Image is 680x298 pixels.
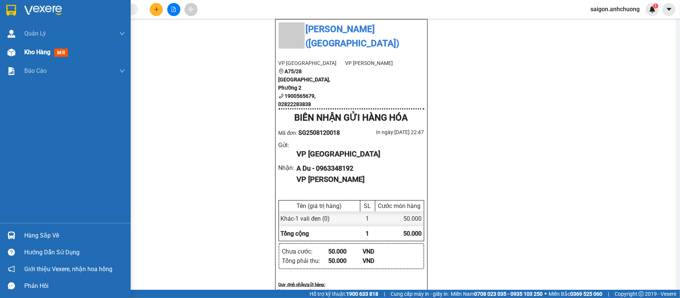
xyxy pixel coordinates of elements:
span: Nhận: [87,6,105,14]
span: Giới thiệu Vexere, nhận hoa hồng [24,264,112,274]
span: CC : [86,49,97,57]
div: Tên (giá trị hàng) [281,202,358,209]
button: plus [150,3,163,16]
strong: 0369 525 060 [570,291,602,297]
span: ⚪️ [544,292,547,295]
b: A75/28 [GEOGRAPHIC_DATA], Phường 2 [279,68,330,91]
span: message [8,282,15,289]
div: Hàng sắp về [24,230,125,241]
div: In ngày: [DATE] 22:47 [351,128,424,136]
span: mới [54,49,68,57]
li: VP [PERSON_NAME] [345,59,412,67]
span: | [384,290,385,298]
span: question-circle [8,249,15,256]
div: Phản hồi [24,280,125,292]
div: Nhận : [279,163,297,173]
img: logo-vxr [6,5,16,16]
div: Quy định nhận/gửi hàng : [279,281,424,288]
strong: [PERSON_NAME]: -------------------------------------------- [279,289,379,294]
span: Báo cáo [24,66,47,75]
div: Hướng dẫn sử dụng [24,247,125,258]
sup: 1 [653,3,658,9]
span: | [608,290,609,298]
span: notification [8,266,15,273]
li: VP [GEOGRAPHIC_DATA] [279,59,345,67]
span: 1 [366,230,369,237]
span: file-add [171,7,176,12]
span: Cung cấp máy in - giấy in: [391,290,449,298]
img: warehouse-icon [7,49,15,56]
span: environment [279,69,284,74]
div: Mã đơn: [279,128,351,137]
div: [PERSON_NAME] [87,6,147,23]
div: VND [363,247,397,256]
span: caret-down [666,6,673,13]
span: aim [188,7,193,12]
div: 50.000 [375,211,424,226]
span: saigon.anhchuong [584,4,646,14]
div: 1 [360,211,375,226]
button: caret-down [662,3,676,16]
span: Quản Lý [24,29,46,38]
li: [PERSON_NAME] ([GEOGRAPHIC_DATA]) [279,22,424,50]
button: file-add [167,3,180,16]
span: Miền Bắc [549,290,602,298]
div: 50.000 [328,247,363,256]
div: Chưa cước : [282,247,328,256]
div: VND [363,256,397,266]
button: aim [184,3,198,16]
div: A Du [87,23,147,32]
div: 50.000 [86,47,148,58]
b: 1900565679, 02822283838 [279,93,316,107]
span: phone [279,93,284,99]
div: A Du - 0963348192 [296,163,418,174]
span: Khác - 1 vali đen (0) [281,215,330,222]
span: SG2508120018 [298,129,340,136]
span: Hỗ trợ kỹ thuật: [310,290,378,298]
div: VP [GEOGRAPHIC_DATA] [296,148,418,160]
div: Tổng phải thu : [282,256,328,266]
div: Gửi : [279,140,297,150]
strong: 1900 633 818 [346,291,378,297]
span: Gửi: [6,6,18,14]
img: solution-icon [7,67,15,75]
div: BIÊN NHẬN GỬI HÀNG HÓA [279,111,424,125]
img: warehouse-icon [7,30,15,38]
img: warehouse-icon [7,232,15,239]
img: icon-new-feature [649,6,656,13]
span: down [119,68,125,74]
strong: 0708 023 035 - 0935 103 250 [474,291,543,297]
div: SL [362,202,373,209]
span: plus [154,7,159,12]
div: 0963348192 [87,32,147,43]
span: copyright [639,291,644,297]
span: 1 [654,3,657,9]
div: 50.000 [328,256,363,266]
span: Kho hàng [24,49,50,56]
div: [GEOGRAPHIC_DATA] [6,6,82,23]
span: down [119,31,125,37]
span: 50.000 [404,230,422,237]
span: Tổng cộng [281,230,309,237]
span: Miền Nam [451,290,543,298]
div: VP [PERSON_NAME] [296,174,418,185]
div: Cước món hàng [377,202,422,209]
